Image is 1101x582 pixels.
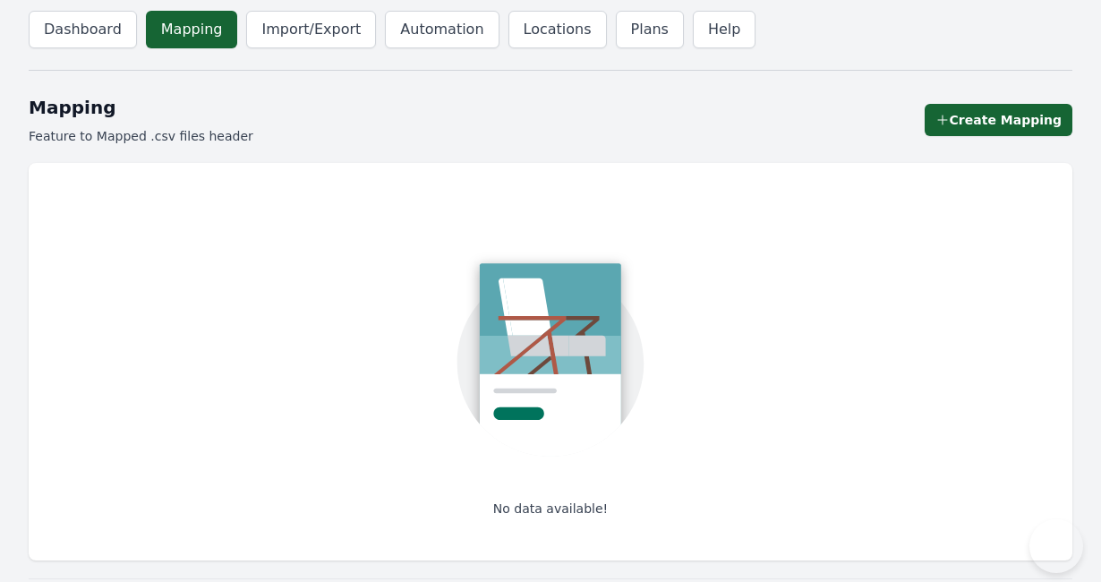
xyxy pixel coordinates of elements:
p: Feature to Mapped .csv files header [29,127,253,145]
iframe: Toggle Customer Support [1029,519,1083,573]
a: Plans [616,11,684,48]
h1: Mapping [29,95,253,120]
a: Locations [508,11,607,48]
a: Mapping [146,11,238,48]
p: No data available! [72,500,1029,518]
a: Create Mapping [925,104,1072,136]
a: Import/Export [246,11,376,48]
a: Dashboard [29,11,137,48]
a: Help [693,11,755,48]
a: Automation [385,11,499,48]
